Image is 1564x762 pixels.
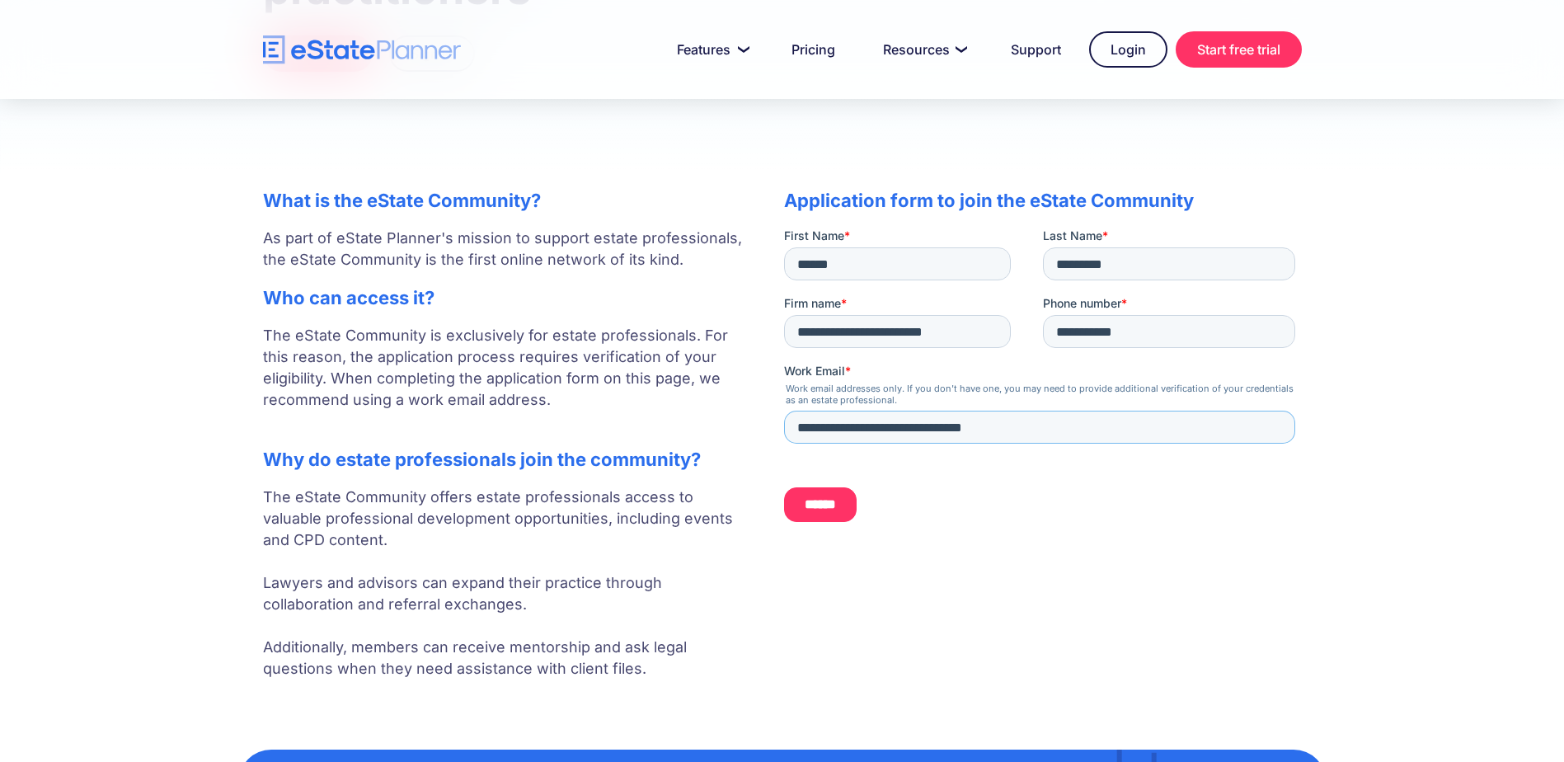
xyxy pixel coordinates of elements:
h2: Why do estate professionals join the community? [263,449,751,470]
h2: What is the eState Community? [263,190,751,211]
p: The eState Community is exclusively for estate professionals. For this reason, the application pr... [263,325,751,432]
a: Resources [863,33,983,66]
a: Support [991,33,1081,66]
h2: Who can access it? [263,287,751,308]
iframe: Form 0 [784,228,1302,536]
p: As part of eState Planner's mission to support estate professionals, the eState Community is the ... [263,228,751,270]
p: The eState Community offers estate professionals access to valuable professional development oppo... [263,487,751,680]
a: Login [1089,31,1167,68]
a: Features [657,33,763,66]
a: home [263,35,461,64]
a: Pricing [772,33,855,66]
h2: Application form to join the eState Community [784,190,1302,211]
a: Start free trial [1176,31,1302,68]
